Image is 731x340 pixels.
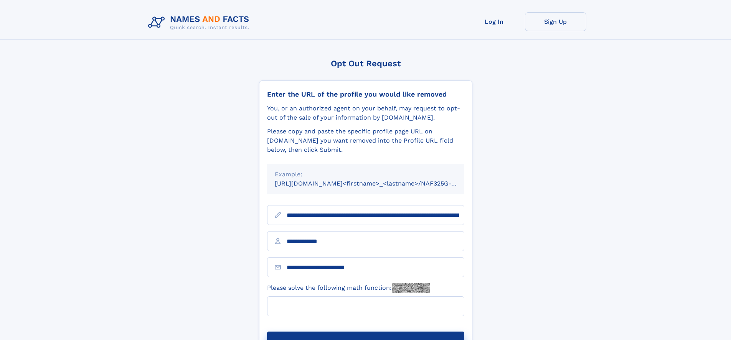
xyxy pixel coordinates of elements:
[267,104,464,122] div: You, or an authorized agent on your behalf, may request to opt-out of the sale of your informatio...
[267,283,430,293] label: Please solve the following math function:
[275,170,457,179] div: Example:
[275,180,479,187] small: [URL][DOMAIN_NAME]<firstname>_<lastname>/NAF325G-xxxxxxxx
[259,59,472,68] div: Opt Out Request
[267,90,464,99] div: Enter the URL of the profile you would like removed
[267,127,464,154] div: Please copy and paste the specific profile page URL on [DOMAIN_NAME] you want removed into the Pr...
[525,12,586,31] a: Sign Up
[464,12,525,31] a: Log In
[145,12,256,33] img: Logo Names and Facts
